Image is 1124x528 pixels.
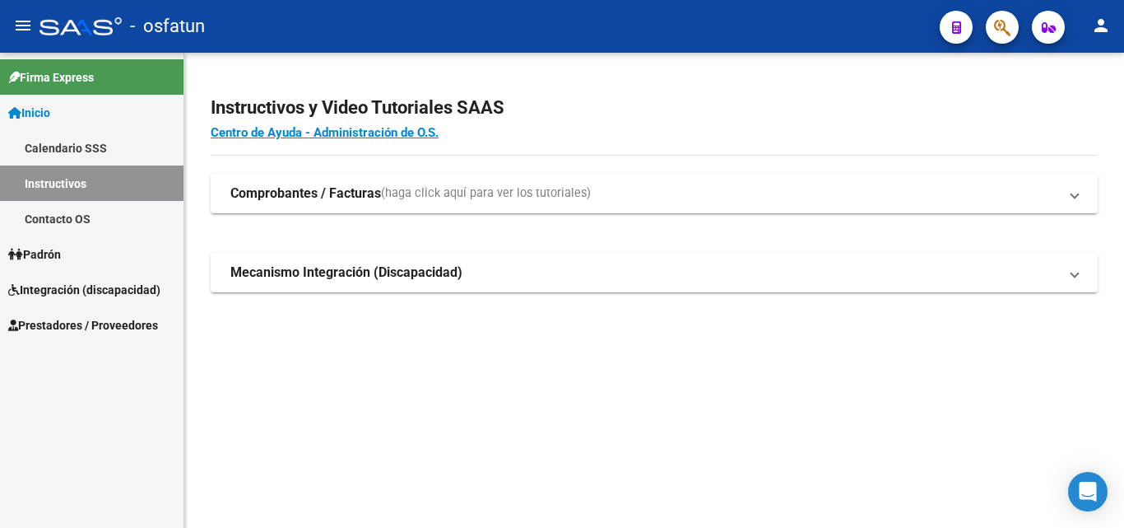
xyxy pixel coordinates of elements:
mat-expansion-panel-header: Mecanismo Integración (Discapacidad) [211,253,1098,292]
a: Centro de Ayuda - Administración de O.S. [211,125,439,140]
h2: Instructivos y Video Tutoriales SAAS [211,92,1098,124]
div: Open Intercom Messenger [1068,472,1108,512]
mat-expansion-panel-header: Comprobantes / Facturas(haga click aquí para ver los tutoriales) [211,174,1098,213]
mat-icon: menu [13,16,33,35]
span: - osfatun [130,8,205,44]
span: Prestadores / Proveedores [8,316,158,334]
span: Integración (discapacidad) [8,281,160,299]
span: Padrón [8,245,61,264]
mat-icon: person [1091,16,1111,35]
span: Inicio [8,104,50,122]
strong: Mecanismo Integración (Discapacidad) [230,264,462,282]
strong: Comprobantes / Facturas [230,185,381,203]
span: Firma Express [8,68,94,86]
span: (haga click aquí para ver los tutoriales) [381,185,591,203]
